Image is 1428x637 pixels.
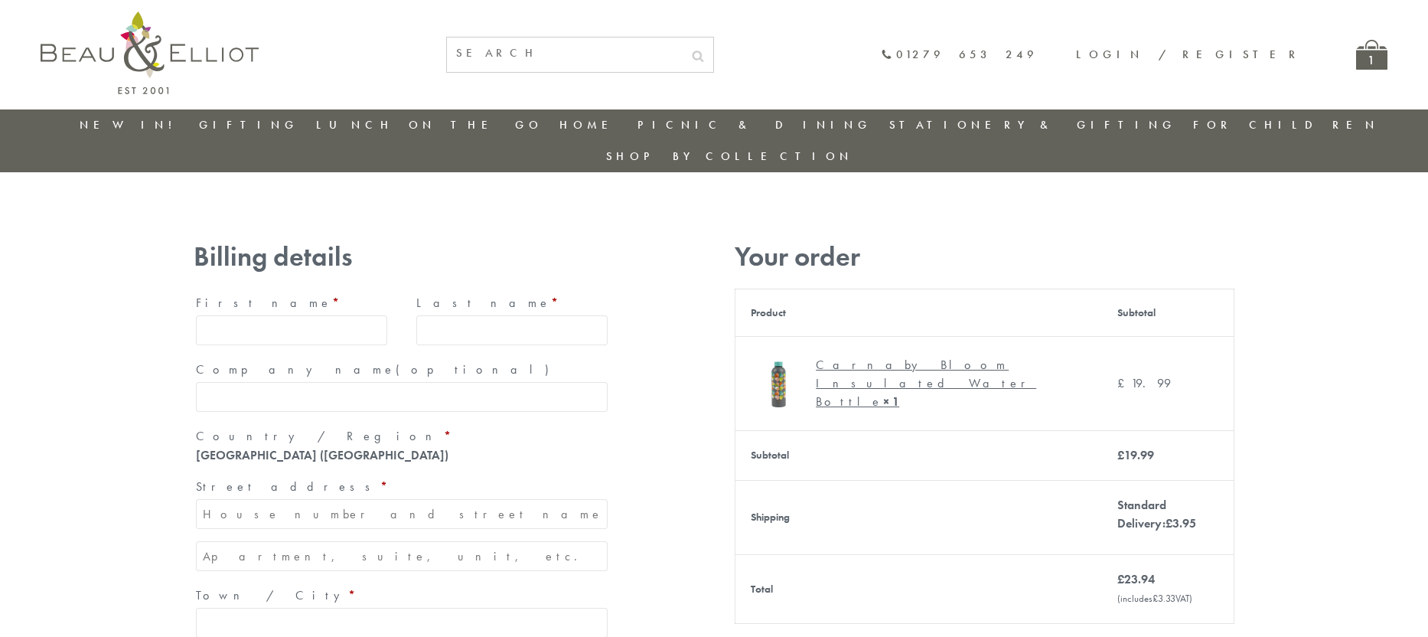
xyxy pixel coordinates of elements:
span: 3.33 [1153,592,1175,605]
a: 01279 653 249 [881,48,1038,61]
a: Lunch On The Go [316,117,543,132]
input: Apartment, suite, unit, etc. (optional) [196,541,608,571]
bdi: 3.95 [1166,515,1196,531]
label: Street address [196,475,608,499]
a: Picnic & Dining [637,117,872,132]
span: £ [1117,571,1124,587]
input: House number and street name [196,499,608,529]
bdi: 19.99 [1117,447,1154,463]
strong: × 1 [883,394,899,410]
th: Product [735,289,1102,336]
th: Subtotal [1102,289,1234,336]
label: Last name [416,291,608,315]
label: Standard Delivery: [1117,497,1196,531]
span: £ [1166,515,1172,531]
label: First name [196,291,387,315]
a: Carnaby Bloom Insulated Water Bottle Carnaby Bloom Insulated Water Bottle× 1 [751,352,1087,415]
a: Shop by collection [606,149,853,164]
input: SEARCH [447,38,683,69]
span: (optional) [396,361,558,377]
label: Company name [196,358,608,382]
a: Home [559,117,621,132]
img: logo [41,11,259,94]
div: Carnaby Bloom Insulated Water Bottle [816,356,1075,411]
img: Carnaby Bloom Insulated Water Bottle [751,352,808,410]
a: Stationery & Gifting [889,117,1176,132]
h3: Billing details [194,241,610,273]
th: Subtotal [735,430,1102,480]
label: Country / Region [196,424,608,449]
span: £ [1153,592,1158,605]
a: Gifting [199,117,298,132]
span: £ [1117,375,1131,391]
a: New in! [80,117,182,132]
span: £ [1117,447,1124,463]
bdi: 19.99 [1117,375,1171,391]
h3: Your order [735,241,1234,273]
small: (includes VAT) [1117,592,1192,605]
a: 1 [1356,40,1387,70]
a: Login / Register [1076,47,1302,62]
bdi: 23.94 [1117,571,1155,587]
th: Total [735,554,1102,623]
th: Shipping [735,480,1102,554]
strong: [GEOGRAPHIC_DATA] ([GEOGRAPHIC_DATA]) [196,447,448,463]
a: For Children [1193,117,1379,132]
label: Town / City [196,583,608,608]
